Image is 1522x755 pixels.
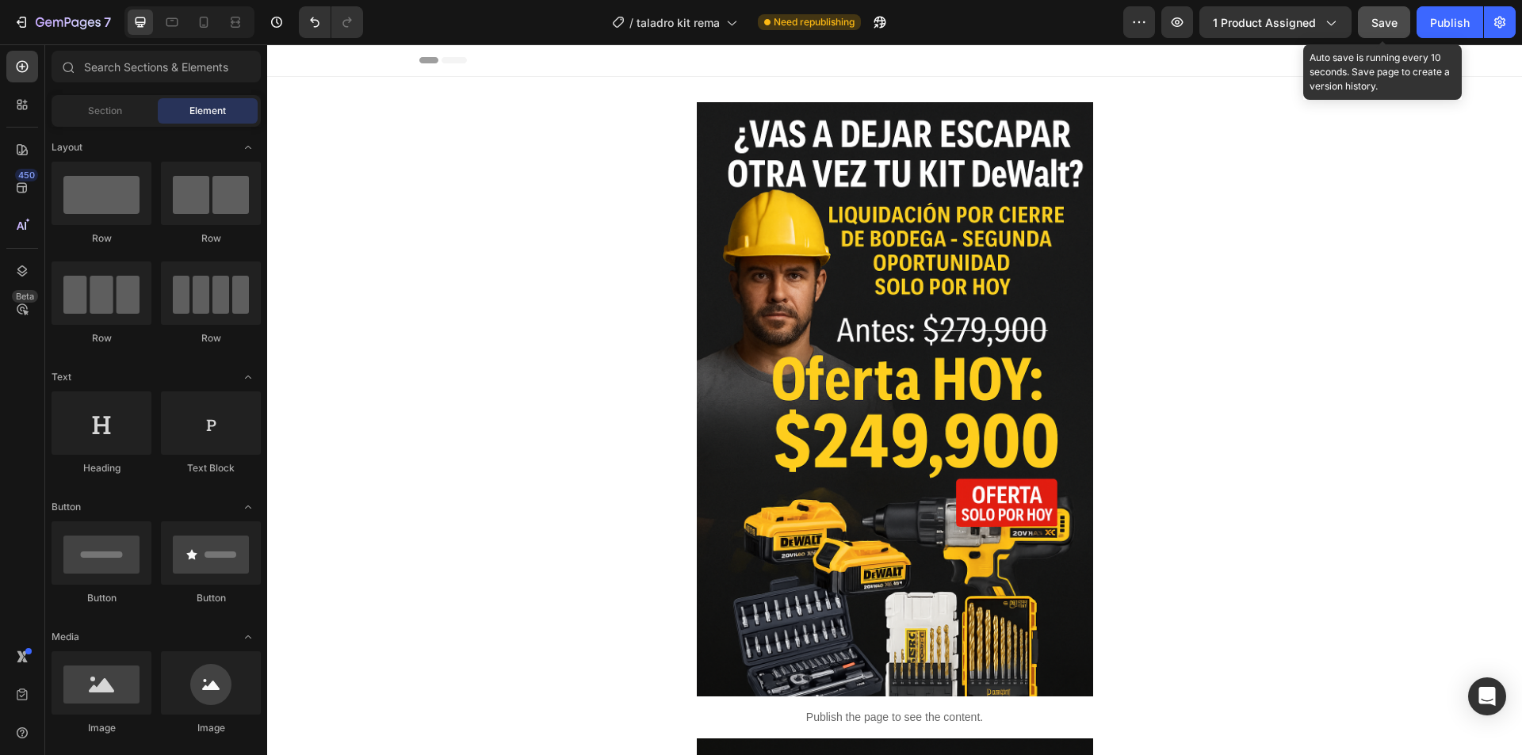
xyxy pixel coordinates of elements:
[774,15,855,29] span: Need republishing
[6,6,118,38] button: 7
[52,370,71,384] span: Text
[52,461,151,475] div: Heading
[15,169,38,181] div: 450
[52,591,151,605] div: Button
[189,104,226,118] span: Element
[52,630,79,644] span: Media
[1371,16,1398,29] span: Save
[1417,6,1483,38] button: Publish
[104,13,111,32] p: 7
[52,140,82,154] span: Layout
[161,591,261,605] div: Button
[1199,6,1352,38] button: 1 product assigned
[1213,14,1316,31] span: 1 product assigned
[235,135,261,160] span: Toggle open
[637,14,720,31] span: taladro kit rema
[235,494,261,520] span: Toggle open
[267,44,1522,755] iframe: Design area
[52,231,151,246] div: Row
[235,364,261,390] span: Toggle open
[1430,14,1470,31] div: Publish
[1468,677,1506,715] div: Open Intercom Messenger
[52,331,151,345] div: Row
[161,231,261,246] div: Row
[88,104,122,118] span: Section
[12,290,38,303] div: Beta
[161,331,261,345] div: Row
[430,58,826,652] img: gempages_584746299962688088-f8bfcb5c-6e83-42ab-b456-0caa2804ebfc.png
[299,6,363,38] div: Undo/Redo
[629,14,633,31] span: /
[161,461,261,475] div: Text Block
[52,721,151,735] div: Image
[161,721,261,735] div: Image
[1358,6,1410,38] button: Save
[52,51,261,82] input: Search Sections & Elements
[52,500,81,514] span: Button
[235,624,261,650] span: Toggle open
